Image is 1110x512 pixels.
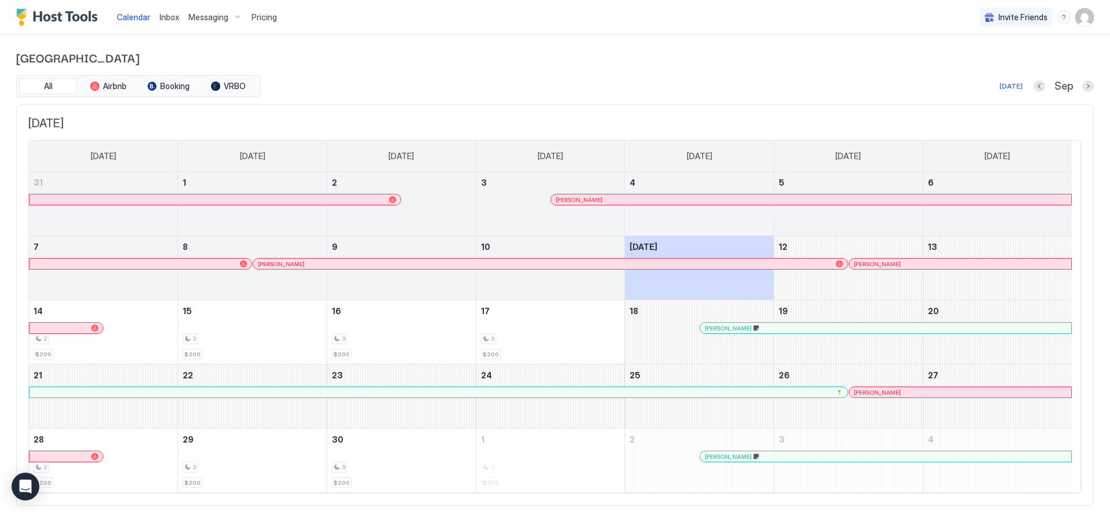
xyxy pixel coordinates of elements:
span: 9 [332,242,338,252]
button: [DATE] [998,79,1024,93]
td: September 12, 2025 [774,236,923,300]
span: [PERSON_NAME] [258,260,305,268]
a: September 6, 2025 [923,172,1072,193]
span: [PERSON_NAME] [705,453,752,461]
span: [PERSON_NAME] [854,389,901,396]
a: September 27, 2025 [923,364,1072,386]
span: Messaging [188,12,228,23]
button: Next month [1082,80,1094,92]
td: September 10, 2025 [476,236,625,300]
td: September 2, 2025 [327,172,476,236]
span: 2 [332,178,337,187]
a: September 8, 2025 [178,236,327,257]
td: September 8, 2025 [178,236,327,300]
a: September 30, 2025 [327,429,476,450]
span: [PERSON_NAME] [854,260,901,268]
div: [PERSON_NAME] [556,196,1067,204]
span: 3 [193,335,196,342]
td: October 4, 2025 [923,429,1072,493]
span: $200 [334,351,350,358]
a: September 12, 2025 [774,236,923,257]
span: [DATE] [687,151,712,161]
td: September 23, 2025 [327,364,476,429]
span: 2 [43,335,47,342]
td: September 21, 2025 [29,364,178,429]
a: Inbox [160,11,179,23]
span: [DATE] [240,151,265,161]
td: September 20, 2025 [923,300,1072,364]
a: September 23, 2025 [327,364,476,386]
td: September 4, 2025 [625,172,774,236]
div: [PERSON_NAME] [705,453,1067,461]
span: 7 [34,242,39,252]
td: September 18, 2025 [625,300,774,364]
a: October 1, 2025 [476,429,625,450]
a: October 3, 2025 [774,429,923,450]
a: Monday [228,141,277,172]
span: [DATE] [91,151,116,161]
span: 20 [928,306,939,316]
a: Tuesday [377,141,425,172]
span: 22 [183,370,193,380]
span: $200 [184,479,201,487]
a: September 11, 2025 [625,236,774,257]
a: September 7, 2025 [29,236,177,257]
span: Invite Friends [998,12,1048,23]
td: October 3, 2025 [774,429,923,493]
a: September 10, 2025 [476,236,625,257]
span: 31 [34,178,43,187]
span: 25 [630,370,641,380]
span: 3 [342,463,345,471]
span: $200 [35,351,51,358]
td: September 7, 2025 [29,236,178,300]
div: [PERSON_NAME] [854,260,1067,268]
a: September 26, 2025 [774,364,923,386]
div: [DATE] [1000,81,1023,91]
span: [DATE] [388,151,414,161]
span: 3 [779,434,785,444]
a: September 22, 2025 [178,364,327,386]
td: September 17, 2025 [476,300,625,364]
td: September 27, 2025 [923,364,1072,429]
div: Open Intercom Messenger [12,473,39,500]
a: Friday [824,141,872,172]
a: September 3, 2025 [476,172,625,193]
a: October 2, 2025 [625,429,774,450]
button: Previous month [1034,80,1045,92]
span: 1 [481,434,484,444]
td: September 25, 2025 [625,364,774,429]
a: September 29, 2025 [178,429,327,450]
a: Sunday [79,141,128,172]
a: September 14, 2025 [29,300,177,322]
div: [PERSON_NAME] [705,325,1067,332]
a: Host Tools Logo [16,9,103,26]
span: 24 [481,370,492,380]
td: September 15, 2025 [178,300,327,364]
span: 19 [779,306,788,316]
span: 2 [630,434,635,444]
span: 13 [928,242,937,252]
div: User profile [1075,8,1094,27]
button: Airbnb [79,78,137,94]
td: September 22, 2025 [178,364,327,429]
span: 1 [183,178,186,187]
span: [DATE] [28,116,1082,131]
a: September 17, 2025 [476,300,625,322]
span: 26 [779,370,790,380]
a: September 2, 2025 [327,172,476,193]
td: September 24, 2025 [476,364,625,429]
span: VRBO [224,81,246,91]
td: September 16, 2025 [327,300,476,364]
span: 5 [779,178,785,187]
span: 10 [481,242,490,252]
a: September 19, 2025 [774,300,923,322]
span: [DATE] [630,242,657,252]
span: Calendar [117,12,150,22]
span: 4 [928,434,934,444]
a: September 13, 2025 [923,236,1072,257]
span: 3 [193,463,196,471]
span: [DATE] [538,151,563,161]
a: Wednesday [526,141,575,172]
td: September 28, 2025 [29,429,178,493]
